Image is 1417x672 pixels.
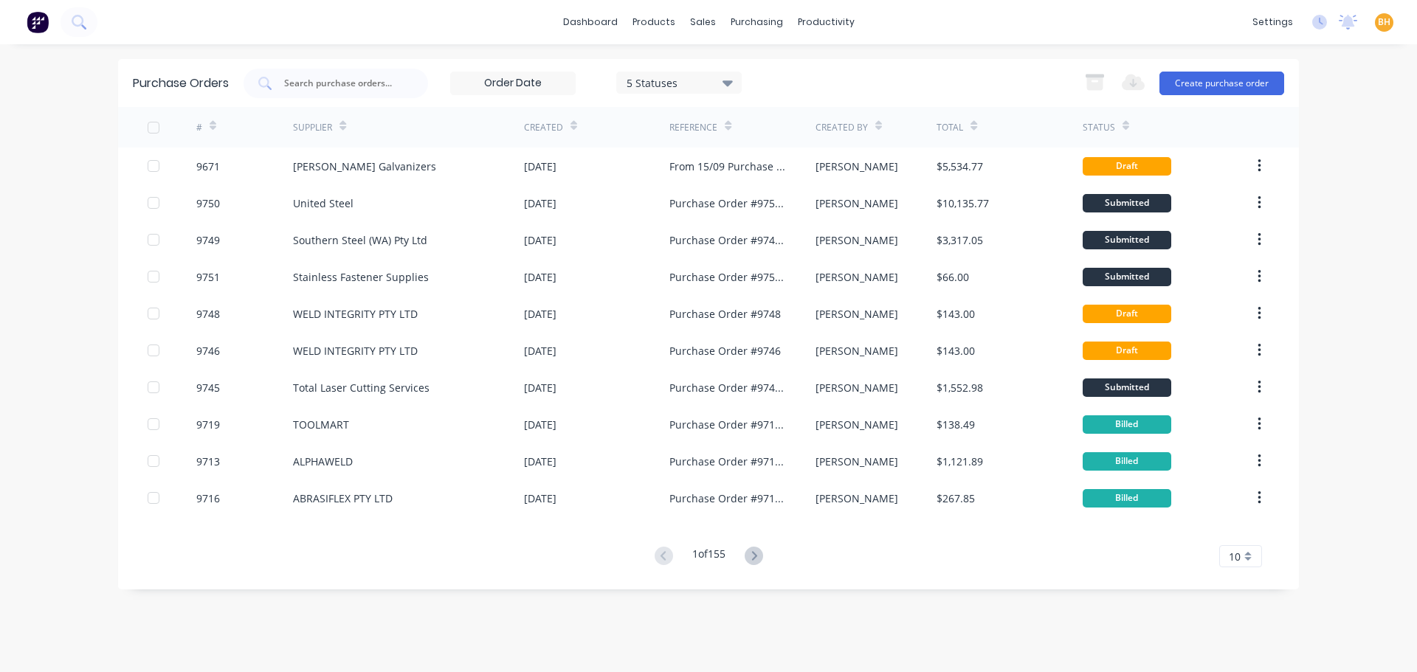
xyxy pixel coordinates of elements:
[1245,11,1300,33] div: settings
[451,72,575,94] input: Order Date
[937,491,975,506] div: $267.85
[816,159,898,174] div: [PERSON_NAME]
[1083,489,1171,508] div: Billed
[293,454,353,469] div: ALPHAWELD
[627,75,732,90] div: 5 Statuses
[1083,378,1171,397] div: Submitted
[937,380,983,395] div: $1,552.98
[524,232,556,248] div: [DATE]
[283,76,405,91] input: Search purchase orders...
[524,380,556,395] div: [DATE]
[293,159,436,174] div: [PERSON_NAME] Galvanizers
[816,306,898,322] div: [PERSON_NAME]
[524,343,556,358] div: [DATE]
[816,269,898,285] div: [PERSON_NAME]
[196,343,220,358] div: 9746
[196,306,220,322] div: 9748
[293,306,418,322] div: WELD INTEGRITY PTY LTD
[1159,72,1284,95] button: Create purchase order
[669,491,785,506] div: Purchase Order #9716 - ABRASIFLEX PTY LTD
[293,269,429,285] div: Stainless Fastener Supplies
[816,454,898,469] div: [PERSON_NAME]
[1083,121,1115,134] div: Status
[669,195,785,211] div: Purchase Order #9750 - United Steel
[293,195,354,211] div: United Steel
[1083,231,1171,249] div: Submitted
[196,417,220,432] div: 9719
[196,159,220,174] div: 9671
[1083,415,1171,434] div: Billed
[1083,452,1171,471] div: Billed
[1083,194,1171,212] div: Submitted
[937,269,969,285] div: $66.00
[1083,268,1171,286] div: Submitted
[293,491,393,506] div: ABRASIFLEX PTY LTD
[196,269,220,285] div: 9751
[625,11,683,33] div: products
[196,380,220,395] div: 9745
[790,11,862,33] div: productivity
[196,491,220,506] div: 9716
[669,343,781,358] div: Purchase Order #9746
[524,159,556,174] div: [DATE]
[816,417,898,432] div: [PERSON_NAME]
[556,11,625,33] a: dashboard
[524,491,556,506] div: [DATE]
[723,11,790,33] div: purchasing
[293,343,418,358] div: WELD INTEGRITY PTY LTD
[669,159,785,174] div: From 15/09 Purchase Order #9671
[524,306,556,322] div: [DATE]
[524,195,556,211] div: [DATE]
[133,75,229,92] div: Purchase Orders
[816,343,898,358] div: [PERSON_NAME]
[669,306,781,322] div: Purchase Order #9748
[816,380,898,395] div: [PERSON_NAME]
[669,232,785,248] div: Purchase Order #9749 - Southern Steel (WA) Pty Ltd
[293,417,349,432] div: TOOLMART
[816,232,898,248] div: [PERSON_NAME]
[937,195,989,211] div: $10,135.77
[937,417,975,432] div: $138.49
[27,11,49,33] img: Factory
[937,121,963,134] div: Total
[524,269,556,285] div: [DATE]
[1229,549,1241,564] span: 10
[683,11,723,33] div: sales
[937,159,983,174] div: $5,534.77
[524,121,563,134] div: Created
[816,121,868,134] div: Created By
[196,121,202,134] div: #
[669,269,785,285] div: Purchase Order #9751 - Stainless Fastener Supplies
[669,417,785,432] div: Purchase Order #9719 - TOOLMART
[196,454,220,469] div: 9713
[1083,157,1171,176] div: Draft
[816,491,898,506] div: [PERSON_NAME]
[937,343,975,358] div: $143.00
[1083,305,1171,323] div: Draft
[293,121,332,134] div: Supplier
[524,454,556,469] div: [DATE]
[669,121,717,134] div: Reference
[816,195,898,211] div: [PERSON_NAME]
[293,380,430,395] div: Total Laser Cutting Services
[692,546,725,567] div: 1 of 155
[524,417,556,432] div: [DATE]
[293,232,427,248] div: Southern Steel (WA) Pty Ltd
[937,454,983,469] div: $1,121.89
[1378,15,1390,29] span: BH
[937,306,975,322] div: $143.00
[196,195,220,211] div: 9750
[1083,342,1171,360] div: Draft
[196,232,220,248] div: 9749
[669,454,785,469] div: Purchase Order #9713 - ALPHAWELD
[669,380,785,395] div: Purchase Order #9745 - Total Laser Cutting Services
[937,232,983,248] div: $3,317.05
